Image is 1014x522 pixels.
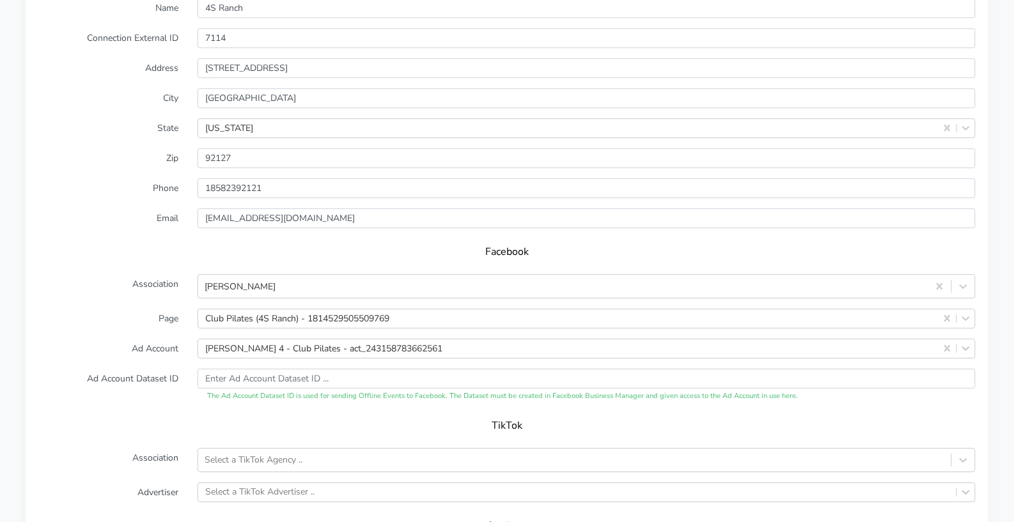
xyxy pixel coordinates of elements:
[29,274,188,298] label: Association
[206,312,390,325] div: Club Pilates (4S Ranch) - 1814529505509769
[29,482,188,502] label: Advertiser
[198,369,976,388] input: Enter Ad Account Dataset ID ...
[198,391,976,402] div: The Ad Account Dataset ID is used for sending Offline Events to Facebook. The Dataset must be cre...
[198,208,976,228] input: Enter Email ...
[206,342,443,355] div: [PERSON_NAME] 4 - Club Pilates - act_243158783662561
[29,178,188,198] label: Phone
[29,339,188,358] label: Ad Account
[205,279,276,293] div: [PERSON_NAME]
[29,369,188,402] label: Ad Account Dataset ID
[51,420,963,432] h5: TikTok
[198,28,976,48] input: Enter the external ID ..
[29,208,188,228] label: Email
[29,148,188,168] label: Zip
[51,246,963,258] h5: Facebook
[205,453,302,466] div: Select a TikTok Agency ..
[29,118,188,138] label: State
[29,28,188,48] label: Connection External ID
[29,309,188,328] label: Page
[198,148,976,168] input: Enter Zip ..
[206,121,254,135] div: [US_STATE]
[198,88,976,108] input: Enter the City ..
[198,58,976,78] input: Enter Address ..
[29,448,188,472] label: Association
[206,486,315,499] div: Select a TikTok Advertiser ..
[29,58,188,78] label: Address
[198,178,976,198] input: Enter phone ...
[29,88,188,108] label: City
